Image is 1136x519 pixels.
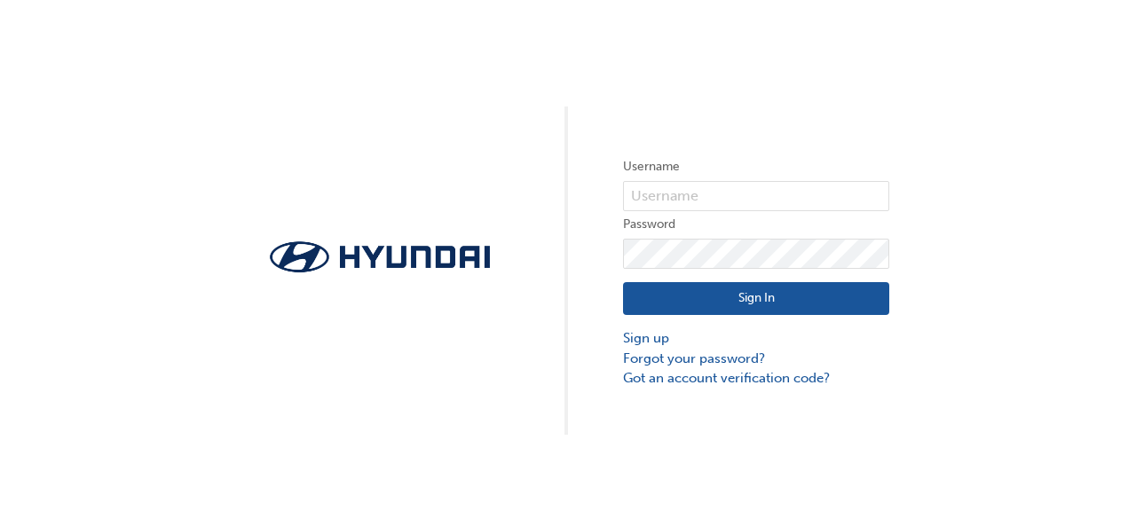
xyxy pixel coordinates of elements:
img: Trak [247,236,513,278]
label: Username [623,156,889,177]
label: Password [623,214,889,235]
a: Got an account verification code? [623,368,889,389]
a: Sign up [623,328,889,349]
input: Username [623,181,889,211]
a: Forgot your password? [623,349,889,369]
button: Sign In [623,282,889,316]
